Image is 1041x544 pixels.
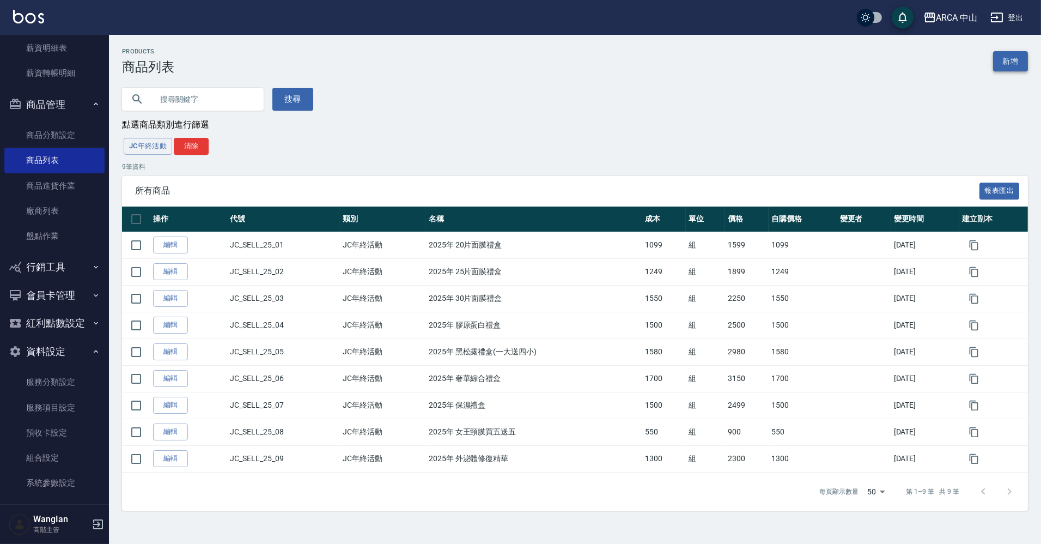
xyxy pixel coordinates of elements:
td: JC_SELL_25_06 [227,365,340,392]
input: 搜尋關鍵字 [153,84,255,114]
td: 2025年 女王頸膜買五送五 [426,419,642,445]
td: 1249 [769,258,837,285]
td: [DATE] [891,312,960,339]
td: 組 [686,445,725,472]
td: [DATE] [891,419,960,445]
a: 服務項目設定 [4,395,105,420]
a: 組合設定 [4,445,105,470]
td: 1500 [642,392,686,419]
button: 報表匯出 [979,183,1020,200]
td: 2025年 20片面膜禮盒 [426,232,642,258]
th: 變更時間 [891,207,960,232]
span: 所有商品 [135,185,979,196]
td: [DATE] [891,232,960,258]
p: 高階主管 [33,525,89,535]
button: 商品管理 [4,90,105,119]
td: 組 [686,419,725,445]
td: JC年終活動 [340,258,426,285]
a: 編輯 [153,263,188,280]
a: 薪資轉帳明細 [4,61,105,86]
td: 1249 [642,258,686,285]
td: 1500 [769,392,837,419]
td: 2025年 保濕禮盒 [426,392,642,419]
td: [DATE] [891,392,960,419]
td: 2025年 奢華綜合禮盒 [426,365,642,392]
td: 2025年 30片面膜禮盒 [426,285,642,312]
h3: 商品列表 [122,59,174,75]
td: 1700 [642,365,686,392]
th: 類別 [340,207,426,232]
a: 編輯 [153,317,188,334]
a: 編輯 [153,237,188,253]
a: 編輯 [153,397,188,414]
td: 1700 [769,365,837,392]
td: JC年終活動 [340,285,426,312]
td: JC_SELL_25_01 [227,232,340,258]
a: 業績抽成參數設定 [4,496,105,521]
a: 新增 [993,51,1028,71]
td: 2025年 外泌體修復精華 [426,445,642,472]
p: 9 筆資料 [122,162,1028,172]
a: 商品列表 [4,148,105,173]
a: 商品進貨作業 [4,173,105,198]
td: JC年終活動 [340,365,426,392]
td: 1899 [725,258,769,285]
td: JC年終活動 [340,232,426,258]
a: 編輯 [153,370,188,387]
td: 組 [686,392,725,419]
td: 1550 [642,285,686,312]
td: JC_SELL_25_02 [227,258,340,285]
td: 1550 [769,285,837,312]
th: 操作 [150,207,227,232]
th: 成本 [642,207,686,232]
td: 900 [725,419,769,445]
a: 盤點作業 [4,223,105,249]
td: JC年終活動 [340,419,426,445]
td: 組 [686,258,725,285]
td: 組 [686,312,725,339]
button: 搜尋 [272,88,313,111]
th: 單位 [686,207,725,232]
button: save [892,7,914,28]
td: JC_SELL_25_04 [227,312,340,339]
td: 2500 [725,312,769,339]
a: 編輯 [153,424,188,440]
button: 會員卡管理 [4,281,105,310]
td: 組 [686,285,725,312]
a: 編輯 [153,290,188,307]
td: [DATE] [891,445,960,472]
td: 2499 [725,392,769,419]
td: JC_SELL_25_07 [227,392,340,419]
h5: WangIan [33,514,89,525]
td: 1099 [642,232,686,258]
td: JC年終活動 [340,392,426,419]
td: JC_SELL_25_08 [227,419,340,445]
td: 1580 [769,339,837,365]
th: 變更者 [837,207,891,232]
div: ARCA 中山 [936,11,978,25]
td: 550 [642,419,686,445]
div: 50 [863,477,889,506]
td: 1500 [769,312,837,339]
td: JC年終活動 [340,339,426,365]
a: 編輯 [153,450,188,467]
button: JC年終活動 [124,138,172,155]
div: 點選商品類別進行篩選 [122,119,1028,131]
h2: Products [122,48,174,55]
td: 1300 [642,445,686,472]
td: 1599 [725,232,769,258]
td: 2300 [725,445,769,472]
th: 價格 [725,207,769,232]
td: 1300 [769,445,837,472]
td: 550 [769,419,837,445]
a: 服務分類設定 [4,370,105,395]
td: 1500 [642,312,686,339]
td: 3150 [725,365,769,392]
td: JC_SELL_25_05 [227,339,340,365]
td: JC年終活動 [340,312,426,339]
td: JC_SELL_25_09 [227,445,340,472]
th: 名稱 [426,207,642,232]
td: 2250 [725,285,769,312]
a: 報表匯出 [979,185,1020,196]
a: 廠商列表 [4,198,105,223]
